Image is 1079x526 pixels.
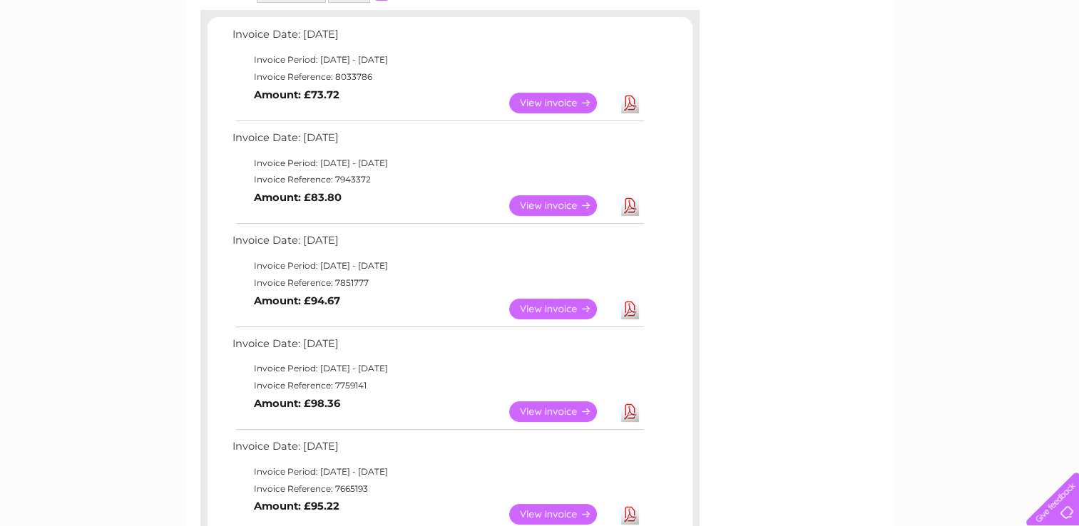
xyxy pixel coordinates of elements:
a: Download [621,195,639,216]
a: Download [621,299,639,319]
a: Water [828,61,855,71]
td: Invoice Date: [DATE] [229,231,646,257]
td: Invoice Reference: 7943372 [229,171,646,188]
a: View [509,299,614,319]
td: Invoice Period: [DATE] - [DATE] [229,463,646,480]
td: Invoice Reference: 7759141 [229,377,646,394]
a: Telecoms [904,61,946,71]
a: View [509,93,614,113]
b: Amount: £94.67 [254,294,340,307]
a: Download [621,401,639,422]
td: Invoice Period: [DATE] - [DATE] [229,51,646,68]
td: Invoice Period: [DATE] - [DATE] [229,155,646,172]
td: Invoice Reference: 7665193 [229,480,646,497]
b: Amount: £95.22 [254,500,339,512]
td: Invoice Reference: 7851777 [229,274,646,292]
td: Invoice Date: [DATE] [229,334,646,361]
td: Invoice Date: [DATE] [229,25,646,51]
div: Clear Business is a trading name of Verastar Limited (registered in [GEOGRAPHIC_DATA] No. 3667643... [203,8,877,69]
a: Log out [1032,61,1065,71]
td: Invoice Period: [DATE] - [DATE] [229,257,646,274]
a: Contact [984,61,1019,71]
img: logo.png [38,37,111,81]
a: View [509,195,614,216]
a: Energy [864,61,895,71]
a: View [509,504,614,525]
td: Invoice Date: [DATE] [229,437,646,463]
a: Blog [955,61,976,71]
a: View [509,401,614,422]
b: Amount: £73.72 [254,88,339,101]
a: Download [621,504,639,525]
td: Invoice Reference: 8033786 [229,68,646,86]
a: 0333 014 3131 [810,7,909,25]
b: Amount: £83.80 [254,191,342,204]
b: Amount: £98.36 [254,397,340,410]
td: Invoice Period: [DATE] - [DATE] [229,360,646,377]
td: Invoice Date: [DATE] [229,128,646,155]
a: Download [621,93,639,113]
